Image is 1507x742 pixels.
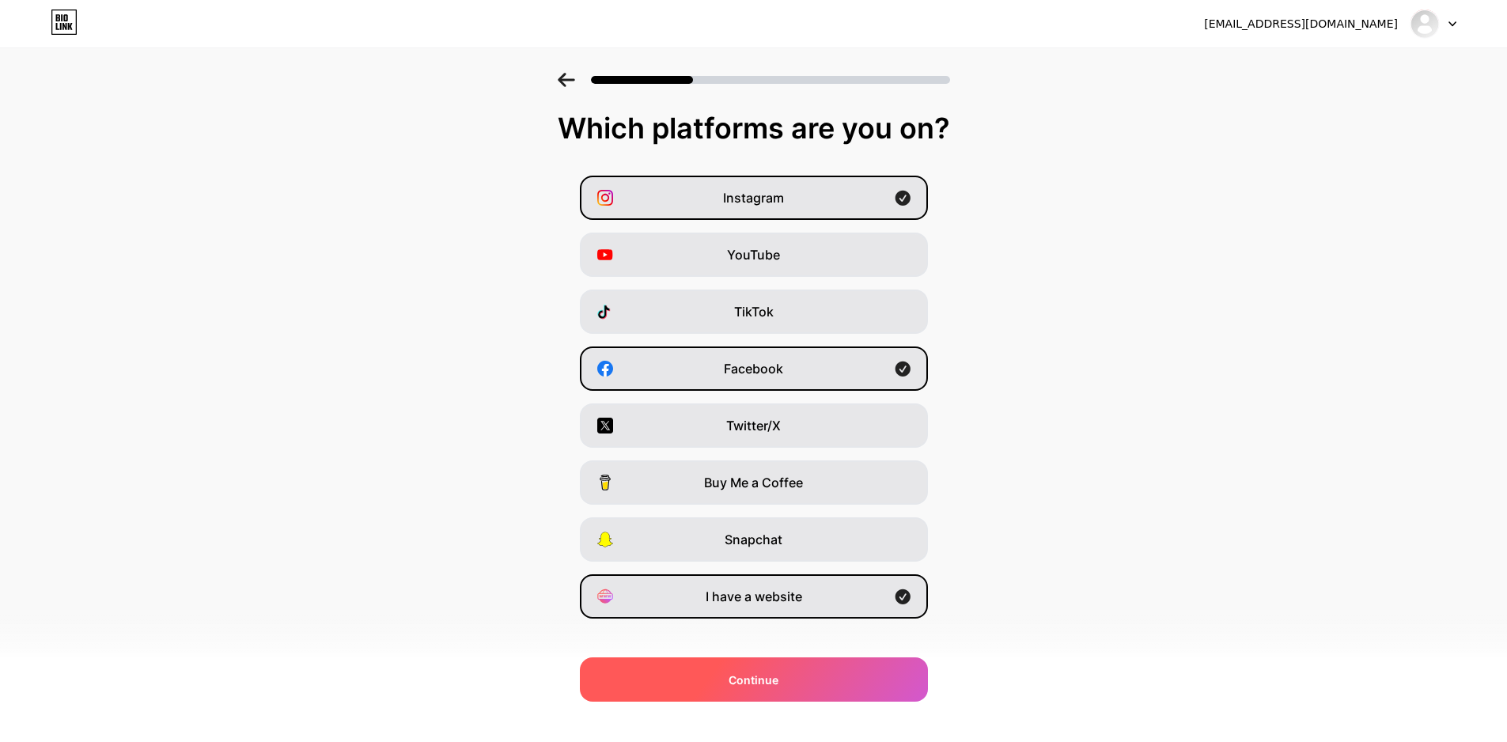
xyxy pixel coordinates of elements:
[727,245,780,264] span: YouTube
[734,302,774,321] span: TikTok
[704,473,803,492] span: Buy Me a Coffee
[725,530,782,549] span: Snapchat
[724,359,783,378] span: Facebook
[726,416,781,435] span: Twitter/X
[706,587,802,606] span: I have a website
[1204,16,1398,32] div: [EMAIL_ADDRESS][DOMAIN_NAME]
[16,112,1491,144] div: Which platforms are you on?
[729,672,778,688] span: Continue
[1410,9,1440,39] img: intouchhealthcare
[723,188,784,207] span: Instagram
